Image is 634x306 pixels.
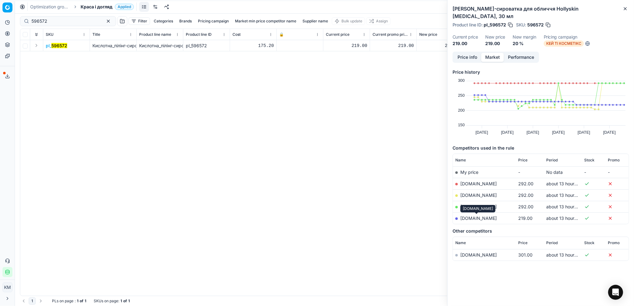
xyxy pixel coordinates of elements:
[458,78,465,83] text: 300
[518,252,533,257] span: 301.00
[186,32,212,37] span: Product line ID
[31,18,100,24] input: Search by SKU or title
[129,17,150,25] button: Filter
[516,23,526,27] span: SKU :
[546,158,558,163] span: Period
[29,297,36,305] button: 1
[518,181,533,186] span: 292.00
[33,42,40,49] button: Expand
[326,43,367,49] div: 219.00
[195,17,231,25] button: Pricing campaign
[546,181,585,186] span: about 13 hours ago
[552,130,565,135] text: [DATE]
[453,35,478,39] dt: Current price
[85,299,86,304] strong: 1
[177,17,194,25] button: Brands
[585,240,595,245] span: Stock
[232,43,274,49] div: 175.20
[20,297,45,305] nav: pagination
[30,4,134,10] nav: breadcrumb
[30,4,70,10] a: Optimization groups
[232,17,299,25] button: Market min price competitor name
[373,43,414,49] div: 219.00
[279,32,284,37] span: 🔒
[485,40,505,47] dd: 219.00
[460,205,495,212] div: [DOMAIN_NAME]
[120,299,122,304] strong: 1
[455,158,466,163] span: Name
[128,299,130,304] strong: 1
[80,299,83,304] strong: of
[419,43,461,49] div: 219.00
[186,43,227,49] div: pl_596572
[460,192,497,198] a: [DOMAIN_NAME]
[453,23,482,27] span: Product line ID :
[513,35,536,39] dt: New margin
[518,192,533,198] span: 292.00
[460,252,497,257] a: [DOMAIN_NAME]
[453,5,629,20] h2: [PERSON_NAME]-сироватка для обличчя Hollyskin [MEDICAL_DATA], 30 мл
[92,32,100,37] span: Title
[33,31,40,38] button: Expand all
[546,252,585,257] span: about 13 hours ago
[458,93,465,98] text: 250
[518,240,528,245] span: Price
[77,299,78,304] strong: 1
[232,32,241,37] span: Cost
[516,166,544,178] td: -
[485,35,505,39] dt: New price
[37,297,45,305] button: Go to next page
[453,228,629,234] h5: Other competitors
[546,240,558,245] span: Period
[460,216,497,221] a: [DOMAIN_NAME]
[578,130,590,135] text: [DATE]
[504,53,538,62] button: Performance
[527,22,544,28] span: 596572
[544,35,590,39] dt: Pricing campaign
[92,43,252,48] span: Кислотна_пілінг-сироватка_для_обличчя_Hollyskin_[MEDICAL_DATA],_30_мл
[544,40,584,47] span: КЕЙ ТІ КОСМЕТІКС
[546,216,585,221] span: about 13 hours ago
[458,108,465,113] text: 200
[458,123,465,127] text: 150
[151,17,176,25] button: Categories
[476,130,488,135] text: [DATE]
[46,32,54,37] span: SKU
[453,40,478,47] dd: 219.00
[46,43,67,49] span: pl_
[455,240,466,245] span: Name
[52,299,73,304] span: PLs on page
[123,299,127,304] strong: of
[94,299,119,304] span: SKUs on page :
[513,40,536,47] dd: 20 %
[518,216,533,221] span: 219.00
[300,17,331,25] button: Supplier name
[373,32,408,37] span: Current promo price
[605,166,629,178] td: -
[608,240,620,245] span: Promo
[608,285,623,300] div: Open Intercom Messenger
[527,130,539,135] text: [DATE]
[51,43,67,48] mark: 596572
[518,204,533,209] span: 292.00
[518,158,528,163] span: Price
[460,181,497,186] a: [DOMAIN_NAME]
[585,158,595,163] span: Stock
[20,297,27,305] button: Go to previous page
[2,282,12,292] button: КM
[608,158,620,163] span: Promo
[46,43,67,49] button: pl_596572
[115,4,134,10] span: Applied
[501,130,514,135] text: [DATE]
[460,204,497,209] a: [DOMAIN_NAME]
[81,4,112,10] span: Краса і догляд
[332,17,365,25] button: Bulk update
[366,17,391,25] button: Assign
[139,32,171,37] span: Product line name
[603,130,616,135] text: [DATE]
[453,53,481,62] button: Price info
[546,192,585,198] span: about 13 hours ago
[453,69,629,75] h5: Price history
[81,4,134,10] span: Краса і доглядApplied
[544,166,582,178] td: No data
